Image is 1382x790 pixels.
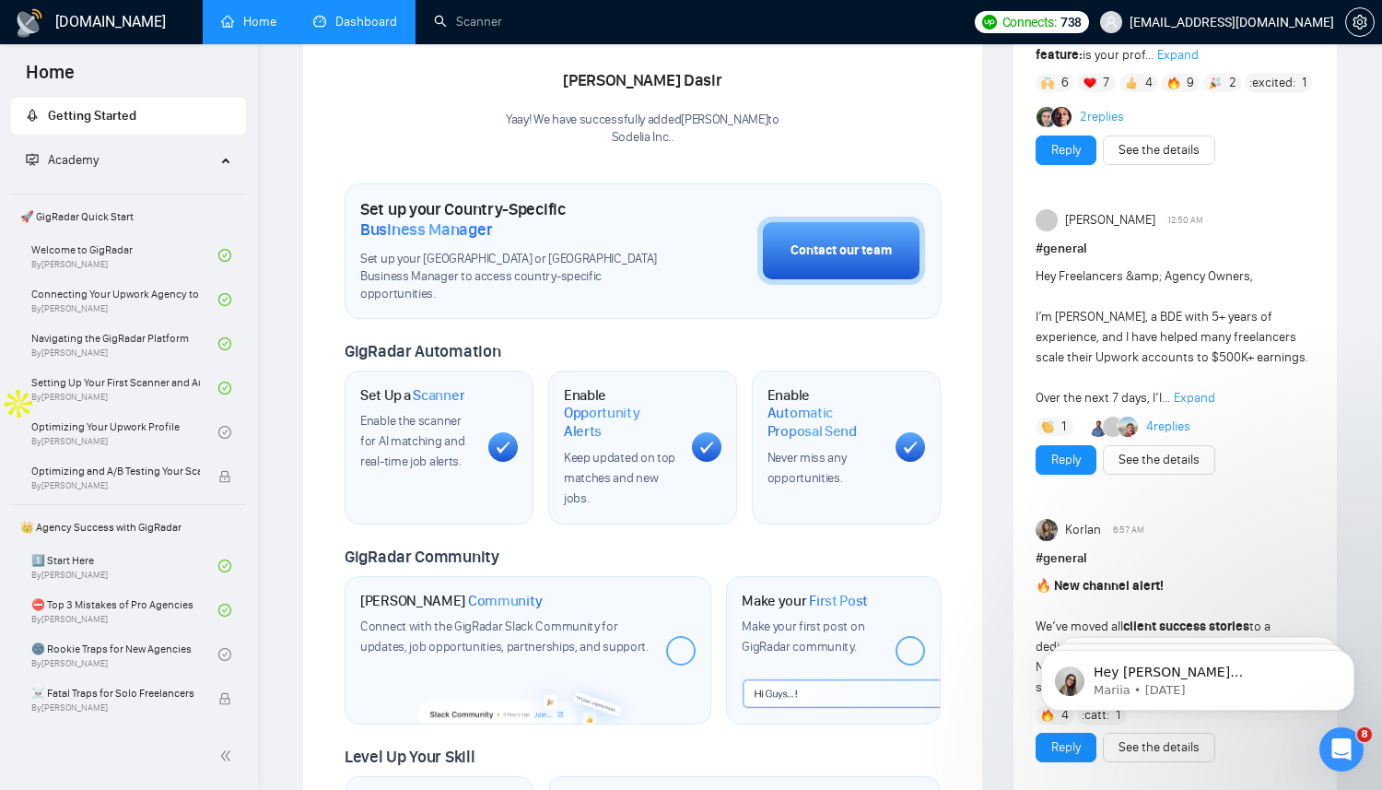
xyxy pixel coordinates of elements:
[1118,450,1200,470] a: See the details
[1061,74,1069,92] span: 6
[218,337,231,350] span: check-circle
[48,152,99,168] span: Academy
[1051,450,1081,470] a: Reply
[1103,136,1215,165] button: See the details
[468,592,543,610] span: Community
[48,108,136,124] span: Getting Started
[11,98,246,135] li: Getting Started
[1051,737,1081,758] a: Reply
[1103,74,1109,92] span: 7
[218,293,231,306] span: check-circle
[345,547,499,567] span: GigRadar Community
[218,648,231,661] span: check-circle
[1113,522,1144,538] span: 6:57 AM
[767,450,847,486] span: Never miss any opportunities.
[360,219,492,240] span: Business Manager
[1345,7,1375,37] button: setting
[31,480,200,491] span: By [PERSON_NAME]
[1054,578,1164,594] strong: New channel alert!
[809,592,868,610] span: First Post
[742,592,868,610] h1: Make your
[1061,418,1066,436] span: 1
[1357,727,1372,742] span: 8
[1229,74,1236,92] span: 2
[1105,16,1118,29] span: user
[221,14,276,29] a: homeHome
[360,413,464,469] span: Enable the scanner for AI matching and real-time job alerts.
[26,153,39,166] span: fund-projection-screen
[506,65,779,97] div: [PERSON_NAME] Dasir
[360,251,665,303] span: Set up your [GEOGRAPHIC_DATA] or [GEOGRAPHIC_DATA] Business Manager to access country-specific op...
[1036,519,1058,541] img: Korlan
[31,702,200,713] span: By [PERSON_NAME]
[15,8,44,38] img: logo
[434,14,502,29] a: searchScanner
[1118,737,1200,758] a: See the details
[1167,77,1180,89] img: 🔥
[564,450,675,506] span: Keep updated on top matches and new jobs.
[791,241,892,261] div: Contact our team
[1036,578,1276,695] span: We’ve moved all to a dedicated space . Now you can easily follow weekly wins, case studies, and i...
[1118,140,1200,160] a: See the details
[31,324,218,364] a: Navigating the GigRadar PlatformBy[PERSON_NAME]
[1041,420,1054,433] img: 👏
[218,692,231,705] span: lock
[218,249,231,262] span: check-circle
[1002,12,1057,32] span: Connects:
[218,560,231,572] span: check-circle
[1118,417,1138,437] img: Joaquin Arcardini
[218,604,231,617] span: check-circle
[31,412,218,453] a: Optimizing Your Upwork ProfileBy[PERSON_NAME]
[345,747,474,767] span: Level Up Your Skill
[506,112,779,147] div: Yaay! We have successfully added [PERSON_NAME] to
[1051,140,1081,160] a: Reply
[1036,578,1051,594] span: 🔥
[360,619,649,654] span: Connect with the GigRadar Slack Community for updates, job opportunities, partnerships, and support.
[31,684,200,702] span: ☠️ Fatal Traps for Solo Freelancers
[313,14,397,29] a: dashboardDashboard
[1060,12,1082,32] span: 738
[1036,239,1315,259] h1: # general
[757,217,925,285] button: Contact our team
[219,747,238,765] span: double-left
[13,198,244,235] span: 🚀 GigRadar Quick Start
[1083,77,1096,89] img: ❤️
[1036,136,1096,165] button: Reply
[1103,733,1215,762] button: See the details
[1041,77,1054,89] img: 🙌
[1146,418,1190,436] a: 4replies
[1209,77,1222,89] img: 🎉
[26,152,99,168] span: Academy
[11,59,89,98] span: Home
[1187,74,1194,92] span: 9
[1319,727,1364,772] iframe: Intercom live chat
[31,546,218,586] a: 1️⃣ Start HereBy[PERSON_NAME]
[1345,15,1375,29] a: setting
[1036,548,1315,569] h1: # general
[506,129,779,147] p: Sodelia Inc. .
[360,199,665,240] h1: Set up your Country-Specific
[1167,212,1203,229] span: 12:50 AM
[564,404,677,440] span: Opportunity Alerts
[982,15,997,29] img: upwork-logo.png
[1346,15,1374,29] span: setting
[218,426,231,439] span: check-circle
[13,509,244,546] span: 👑 Agency Success with GigRadar
[1065,520,1101,540] span: Korlan
[1103,445,1215,475] button: See the details
[1080,108,1124,126] a: 2replies
[1249,73,1295,93] span: :excited:
[1036,107,1057,127] img: Alex B
[218,382,231,395] span: check-circle
[1125,77,1138,89] img: 👍
[1036,268,1308,406] span: Hey Freelancers &amp; Agency Owners, I’m [PERSON_NAME], a BDE with 5+ years of experience, and I ...
[1157,47,1199,63] span: Expand
[31,368,218,408] a: Setting Up Your First Scanner and Auto-BidderBy[PERSON_NAME]
[31,634,218,675] a: 🌚 Rookie Traps for New AgenciesBy[PERSON_NAME]
[418,671,638,724] img: slackcommunity-bg.png
[31,462,200,480] span: Optimizing and A/B Testing Your Scanner for Better Results
[26,109,39,122] span: rocket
